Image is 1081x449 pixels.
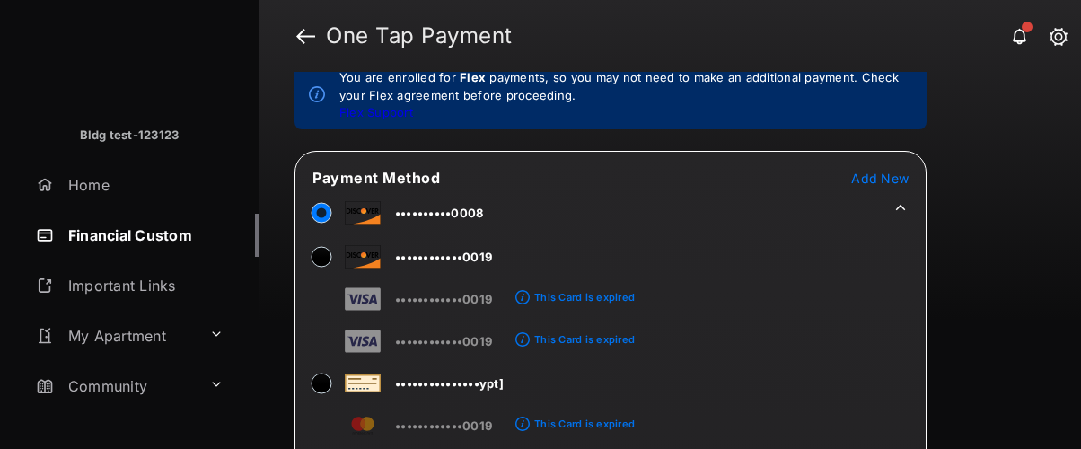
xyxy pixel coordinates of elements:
strong: One Tap Payment [326,25,513,47]
a: Home [29,163,259,207]
a: This Card is expired [530,277,635,307]
a: My Apartment [29,314,202,357]
div: This Card is expired [534,291,635,304]
p: Bldg test-123123 [80,127,180,145]
strong: Flex [460,70,486,84]
a: Flex Support [339,105,413,119]
button: Add New [851,169,909,187]
em: You are enrolled for payments, so you may not need to make an additional payment. Check your Flex... [339,69,912,122]
div: This Card is expired [534,333,635,346]
span: ••••••••••••0019 [395,334,492,348]
a: This Card is expired [530,319,635,349]
a: Community [29,365,202,408]
a: This Card is expired [530,403,635,434]
a: Financial Custom [29,214,259,257]
div: This Card is expired [534,418,635,430]
a: Important Links [29,264,231,307]
span: ••••••••••0008 [395,206,483,220]
span: ••••••••••••0019 [395,250,492,264]
span: •••••••••••••••ypt] [395,376,504,391]
span: ••••••••••••0019 [395,418,492,433]
span: Payment Method [312,169,440,187]
span: Add New [851,171,909,186]
span: ••••••••••••0019 [395,292,492,306]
